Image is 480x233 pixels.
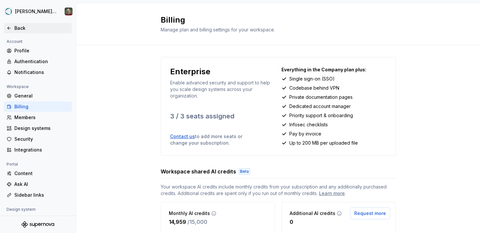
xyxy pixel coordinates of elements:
div: Account [4,38,25,45]
a: Notifications [4,67,72,78]
p: Infosec checklists [289,121,328,128]
p: Enterprise [170,66,210,77]
p: Additional AI credits [290,210,335,217]
div: General [14,93,69,99]
p: to add more seats or change your subscription. [170,133,259,146]
a: General [4,213,72,224]
a: Integrations [4,145,72,155]
svg: Supernova Logo [22,221,54,228]
img: Stefan Hoth [65,8,72,15]
h3: Workspace shared AI credits [161,168,236,175]
p: Pay by invoice [289,131,321,137]
span: Request more [354,210,386,217]
div: Sidebar links [14,192,69,198]
p: Single sign-on (SSO) [289,76,335,82]
button: Request more [350,207,390,219]
h2: Billing [161,15,388,25]
div: Back [14,25,69,31]
a: Content [4,168,72,179]
div: Billing [14,103,69,110]
p: / 15,000 [187,218,207,226]
p: 3 / 3 seats assigned [170,112,275,121]
a: General [4,91,72,101]
p: Codebase behind VPN [289,85,339,91]
div: Portal [4,160,21,168]
a: Members [4,112,72,123]
div: Workspace [4,83,31,91]
img: e0e0e46e-566d-4916-84b9-f308656432a6.png [5,8,12,15]
div: Notifications [14,69,69,76]
a: Back [4,23,72,33]
a: Billing [4,101,72,112]
p: Up to 200 MB per uploaded file [289,140,358,146]
div: Beta [239,168,250,175]
p: Priority support & onboarding [289,112,353,119]
p: Monthly AI credits [169,210,210,217]
a: Authentication [4,56,72,67]
p: 0 [290,218,293,226]
span: Your workspace AI credits include monthly credits from your subscription and any additionally pur... [161,184,396,197]
a: Profile [4,45,72,56]
div: Ask AI [14,181,69,188]
a: Security [4,134,72,144]
p: Private documentation pages [289,94,353,100]
a: Sidebar links [4,190,72,200]
div: Authentication [14,58,69,65]
a: Design systems [4,123,72,134]
p: 14,959 [169,218,186,226]
div: Security [14,136,69,142]
p: Everything in the Company plan plus: [281,66,386,73]
div: Members [14,114,69,121]
div: Profile [14,47,69,54]
div: [PERSON_NAME] Design System [15,8,57,15]
a: Contact us [170,134,195,139]
a: Ask AI [4,179,72,189]
p: Dedicated account manager [289,103,351,110]
span: Manage plan and billing settings for your workspace. [161,27,275,32]
div: Content [14,170,69,177]
p: Enable advanced security and support to help you scale design systems across your organization. [170,80,275,99]
div: General [14,215,69,222]
a: Learn more [319,190,345,197]
button: [PERSON_NAME] Design SystemStefan Hoth [1,4,74,19]
div: Integrations [14,147,69,153]
div: Design systems [14,125,69,132]
div: Design system [4,206,38,213]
